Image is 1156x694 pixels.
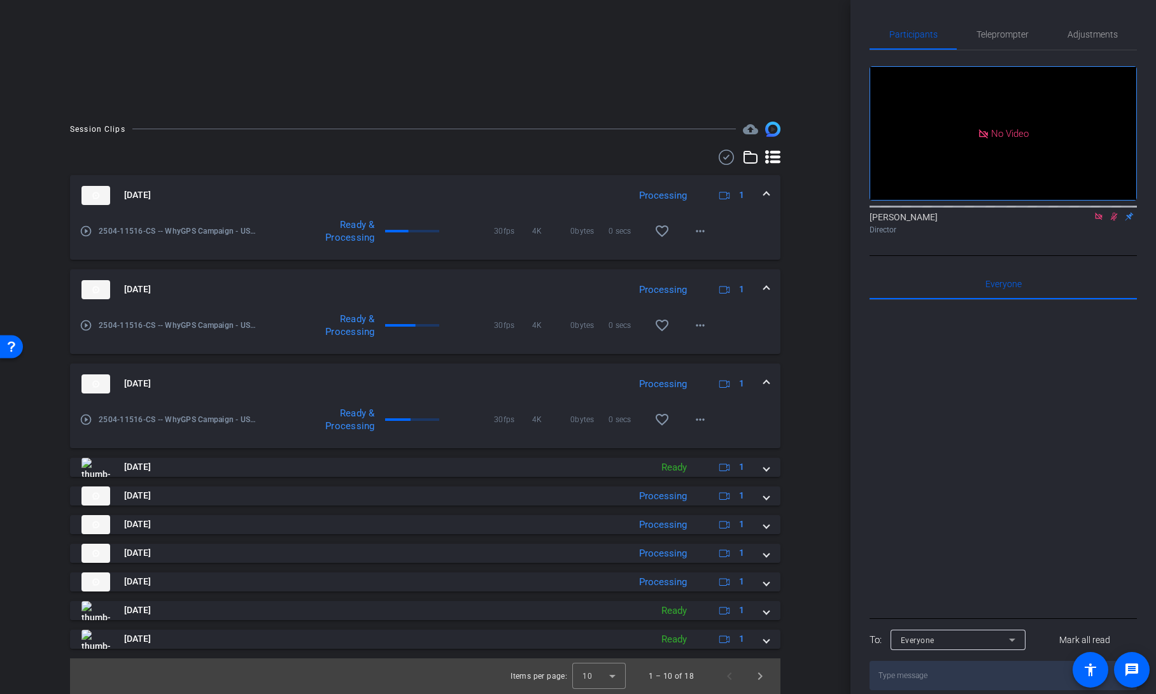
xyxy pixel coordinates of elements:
[494,225,532,237] span: 30fps
[532,413,570,426] span: 4K
[889,30,938,39] span: Participants
[70,486,780,506] mat-expansion-panel-header: thumb-nail[DATE]Processing1
[81,280,110,299] img: thumb-nail
[714,661,745,691] button: Previous page
[311,218,381,244] div: Ready & Processing
[655,460,693,475] div: Ready
[1083,662,1098,677] mat-icon: accessibility
[649,670,694,683] div: 1 – 10 of 18
[80,413,92,426] mat-icon: play_circle_outline
[985,280,1022,288] span: Everyone
[124,575,151,588] span: [DATE]
[991,127,1029,139] span: No Video
[124,377,151,390] span: [DATE]
[609,225,647,237] span: 0 secs
[99,413,259,426] span: 2504-11516-CS -- WhyGPS Campaign - USS-Why GPS - Demo Recording Session-[PERSON_NAME]-2025-08-20-...
[693,412,708,427] mat-icon: more_horiz
[70,630,780,649] mat-expansion-panel-header: thumb-nail[DATE]Ready1
[739,632,744,646] span: 1
[532,225,570,237] span: 4K
[654,223,670,239] mat-icon: favorite_border
[124,518,151,531] span: [DATE]
[654,412,670,427] mat-icon: favorite_border
[70,601,780,620] mat-expansion-panel-header: thumb-nail[DATE]Ready1
[124,188,151,202] span: [DATE]
[570,413,609,426] span: 0bytes
[609,413,647,426] span: 0 secs
[81,601,110,620] img: thumb-nail
[80,225,92,237] mat-icon: play_circle_outline
[739,546,744,560] span: 1
[1124,662,1139,677] mat-icon: message
[70,404,780,448] div: thumb-nail[DATE]Processing1
[124,283,151,296] span: [DATE]
[739,518,744,531] span: 1
[81,544,110,563] img: thumb-nail
[70,216,780,260] div: thumb-nail[DATE]Processing1
[743,122,758,137] span: Destinations for your clips
[870,633,882,648] div: To:
[633,489,693,504] div: Processing
[693,318,708,333] mat-icon: more_horiz
[739,575,744,588] span: 1
[870,211,1137,236] div: [PERSON_NAME]
[901,636,934,645] span: Everyone
[743,122,758,137] mat-icon: cloud_upload
[655,632,693,647] div: Ready
[124,489,151,502] span: [DATE]
[1033,628,1138,651] button: Mark all read
[81,186,110,205] img: thumb-nail
[124,604,151,617] span: [DATE]
[494,319,532,332] span: 30fps
[124,460,151,474] span: [DATE]
[70,123,125,136] div: Session Clips
[609,319,647,332] span: 0 secs
[70,175,780,216] mat-expansion-panel-header: thumb-nail[DATE]Processing1
[81,458,110,477] img: thumb-nail
[654,318,670,333] mat-icon: favorite_border
[633,546,693,561] div: Processing
[532,319,570,332] span: 4K
[124,546,151,560] span: [DATE]
[765,122,780,137] img: Session clips
[494,413,532,426] span: 30fps
[739,460,744,474] span: 1
[633,283,693,297] div: Processing
[633,188,693,203] div: Processing
[976,30,1029,39] span: Teleprompter
[739,188,744,202] span: 1
[739,604,744,617] span: 1
[70,544,780,563] mat-expansion-panel-header: thumb-nail[DATE]Processing1
[70,572,780,591] mat-expansion-panel-header: thumb-nail[DATE]Processing1
[570,319,609,332] span: 0bytes
[99,319,259,332] span: 2504-11516-CS -- WhyGPS Campaign - USS-Why GPS - Demo Recording Session-[PERSON_NAME]-2025-08-20-...
[655,604,693,618] div: Ready
[1059,634,1110,647] span: Mark all read
[1068,30,1118,39] span: Adjustments
[745,661,775,691] button: Next page
[81,630,110,649] img: thumb-nail
[81,515,110,534] img: thumb-nail
[633,377,693,392] div: Processing
[70,269,780,310] mat-expansion-panel-header: thumb-nail[DATE]Processing1
[739,377,744,390] span: 1
[633,518,693,532] div: Processing
[70,458,780,477] mat-expansion-panel-header: thumb-nail[DATE]Ready1
[570,225,609,237] span: 0bytes
[739,283,744,296] span: 1
[311,407,381,432] div: Ready & Processing
[70,515,780,534] mat-expansion-panel-header: thumb-nail[DATE]Processing1
[70,310,780,354] div: thumb-nail[DATE]Processing1
[81,374,110,393] img: thumb-nail
[633,575,693,590] div: Processing
[70,364,780,404] mat-expansion-panel-header: thumb-nail[DATE]Processing1
[511,670,567,683] div: Items per page:
[81,572,110,591] img: thumb-nail
[870,224,1137,236] div: Director
[81,486,110,506] img: thumb-nail
[693,223,708,239] mat-icon: more_horiz
[124,632,151,646] span: [DATE]
[311,313,381,338] div: Ready & Processing
[99,225,259,237] span: 2504-11516-CS -- WhyGPS Campaign - USS-Why GPS - Demo Recording Session-[PERSON_NAME]-2025-08-20-...
[739,489,744,502] span: 1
